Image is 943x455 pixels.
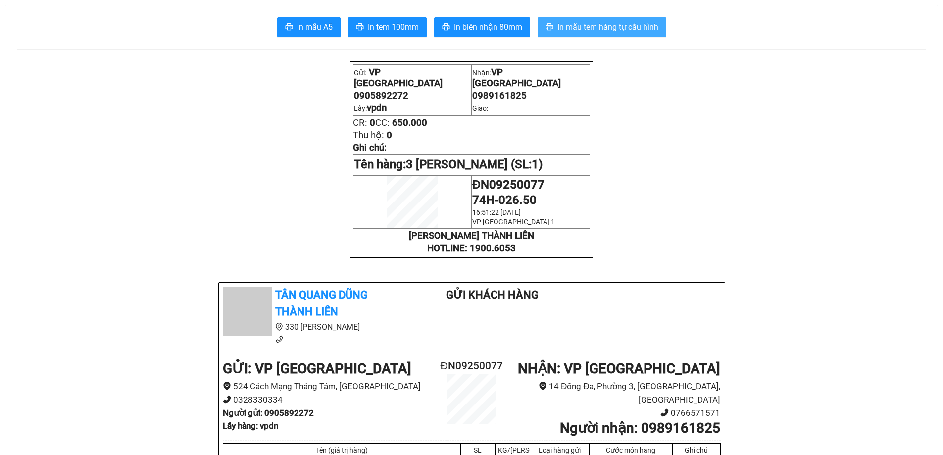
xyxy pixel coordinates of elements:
[538,17,666,37] button: printerIn mẫu tem hàng tự cấu hình
[533,446,587,454] div: Loại hàng gửi
[463,446,493,454] div: SL
[518,360,720,377] b: NHẬN : VP [GEOGRAPHIC_DATA]
[430,358,513,374] h2: ĐN09250077
[472,208,521,216] span: 16:51:22 [DATE]
[223,395,231,404] span: phone
[560,420,720,436] b: Người nhận : 0989161825
[223,380,430,393] li: 524 Cách Mạng Tháng Tám, [GEOGRAPHIC_DATA]
[434,17,530,37] button: printerIn biên nhận 80mm
[354,157,543,171] span: Tên hàng:
[472,67,589,89] p: Nhận:
[223,393,430,406] li: 0328330334
[368,21,419,33] span: In tem 100mm
[354,90,408,101] span: 0905892272
[513,406,720,420] li: 0766571571
[223,360,411,377] b: GỬI : VP [GEOGRAPHIC_DATA]
[454,21,522,33] span: In biên nhận 80mm
[223,408,314,418] b: Người gửi : 0905892272
[354,104,387,112] span: Lấy:
[409,230,534,241] strong: [PERSON_NAME] THÀNH LIÊN
[353,117,367,128] span: CR:
[472,218,555,226] span: VP [GEOGRAPHIC_DATA] 1
[297,21,333,33] span: In mẫu A5
[539,382,547,390] span: environment
[354,67,443,89] span: VP [GEOGRAPHIC_DATA]
[375,117,390,128] span: CC:
[546,23,553,32] span: printer
[387,130,392,141] span: 0
[427,243,516,253] strong: HOTLINE: 1900.6053
[446,289,539,301] b: Gửi khách hàng
[498,446,527,454] div: KG/[PERSON_NAME]
[472,67,561,89] span: VP [GEOGRAPHIC_DATA]
[472,104,488,112] span: Giao:
[367,102,387,113] span: vpdn
[442,23,450,32] span: printer
[277,17,341,37] button: printerIn mẫu A5
[675,446,718,454] div: Ghi chú
[392,117,427,128] span: 650.000
[472,193,537,207] span: 74H-026.50
[660,408,669,417] span: phone
[226,446,458,454] div: Tên (giá trị hàng)
[356,23,364,32] span: printer
[285,23,293,32] span: printer
[472,178,545,192] span: ĐN09250077
[532,157,543,171] span: 1)
[348,17,427,37] button: printerIn tem 100mm
[353,142,387,153] span: Ghi chú:
[370,117,375,128] span: 0
[223,421,278,431] b: Lấy hàng : vpdn
[592,446,670,454] div: Cước món hàng
[557,21,658,33] span: In mẫu tem hàng tự cấu hình
[275,323,283,331] span: environment
[223,321,407,333] li: 330 [PERSON_NAME]
[275,335,283,343] span: phone
[354,67,471,89] p: Gửi:
[275,289,368,318] b: Tân Quang Dũng Thành Liên
[223,382,231,390] span: environment
[472,90,527,101] span: 0989161825
[353,130,384,141] span: Thu hộ:
[513,380,720,406] li: 14 Đống Đa, Phường 3, [GEOGRAPHIC_DATA], [GEOGRAPHIC_DATA]
[406,157,543,171] span: 3 [PERSON_NAME] (SL:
